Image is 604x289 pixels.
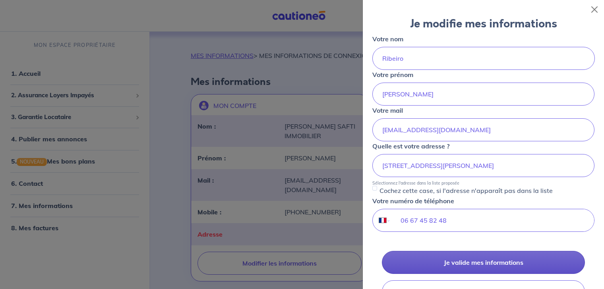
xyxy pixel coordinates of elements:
[372,118,594,141] input: mail@mail.com
[372,47,595,70] input: Doe
[372,180,459,186] p: Sélectionnez l'adresse dans la liste proposée
[372,17,594,31] h3: Je modifie mes informations
[372,141,449,151] p: Quelle est votre adresse ?
[372,34,403,44] p: Votre nom
[372,196,454,206] p: Votre numéro de téléphone
[372,70,413,79] p: Votre prénom
[379,186,553,195] p: Cochez cette case, si l'adresse n'apparaît pas dans la liste
[391,209,594,231] input: 06 34 34 34 34
[372,106,403,115] p: Votre mail
[382,251,585,274] button: Je valide mes informations
[372,83,594,106] input: John
[372,154,594,177] input: 11 rue de la liberté 75000 Paris
[588,3,601,16] button: Close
